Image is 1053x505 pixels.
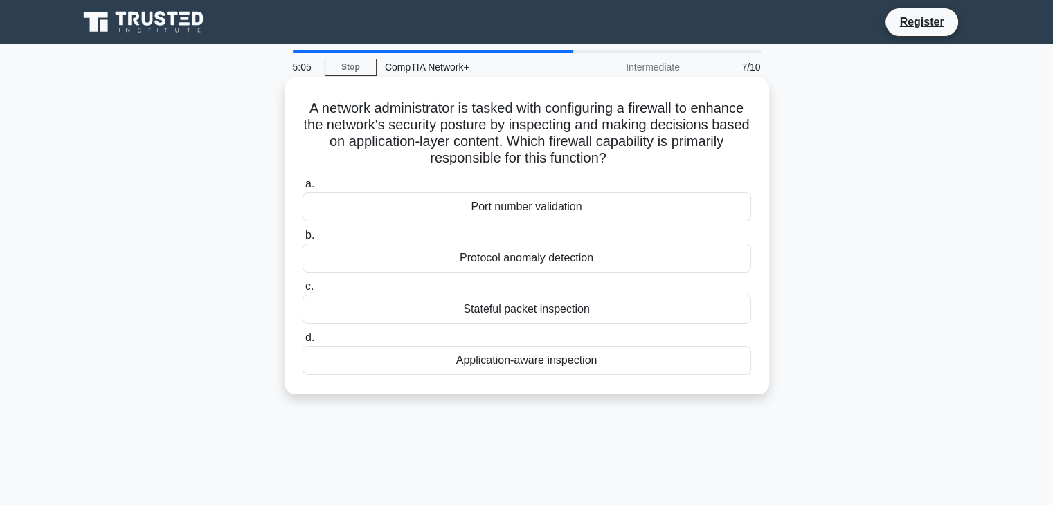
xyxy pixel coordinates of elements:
span: d. [305,331,314,343]
div: Port number validation [303,192,751,221]
div: Protocol anomaly detection [303,244,751,273]
div: CompTIA Network+ [377,53,567,81]
div: Stateful packet inspection [303,295,751,324]
span: c. [305,280,314,292]
div: Application-aware inspection [303,346,751,375]
span: a. [305,178,314,190]
h5: A network administrator is tasked with configuring a firewall to enhance the network's security p... [301,100,753,167]
a: Stop [325,59,377,76]
div: Intermediate [567,53,688,81]
div: 7/10 [688,53,769,81]
a: Register [891,13,952,30]
span: b. [305,229,314,241]
div: 5:05 [285,53,325,81]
